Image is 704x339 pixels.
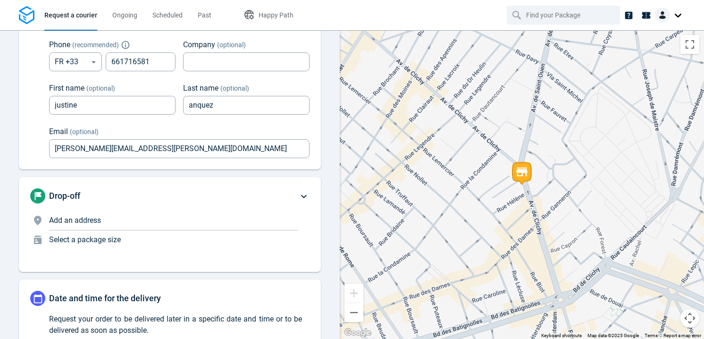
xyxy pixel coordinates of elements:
[344,303,363,322] button: Zoom out
[123,42,128,48] button: Explain "Recommended"
[49,127,68,136] span: Email
[49,52,102,71] div: FR +33
[49,40,70,49] span: Phone
[49,191,80,201] span: Drop-off
[680,35,699,54] button: Toggle fullscreen view
[44,11,97,19] span: Request a courier
[183,84,218,93] span: Last name
[49,235,121,244] span: Select a package size
[70,128,99,136] span: (optional)
[645,333,658,338] a: Terms
[183,40,215,49] span: Company
[587,333,639,338] span: Map data ©2025 Google
[198,11,211,19] span: Past
[220,85,249,92] span: (optional)
[86,85,115,92] span: (optional)
[655,8,670,23] img: Client
[680,309,699,328] button: Map camera controls
[49,314,302,335] span: Request your order to be delivered later in a specific date and time or to be delivered as soon a...
[526,6,603,24] input: Find your Package
[152,11,183,19] span: Scheduled
[112,11,137,19] span: Ongoing
[49,216,101,225] span: Add an address
[663,333,701,338] a: Report a map error
[259,11,293,19] span: Happy Path
[541,332,582,339] button: Keyboard shortcuts
[19,6,34,25] img: Logo
[49,293,161,303] span: Date and time for the delivery
[49,84,84,93] span: First name
[217,41,246,49] span: (optional)
[342,327,373,339] img: Google
[342,327,373,339] a: Open this area in Google Maps (opens a new window)
[344,284,363,303] button: Zoom in
[19,177,321,272] div: Drop-offAdd an addressSelect a package size
[72,41,119,49] span: ( recommended )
